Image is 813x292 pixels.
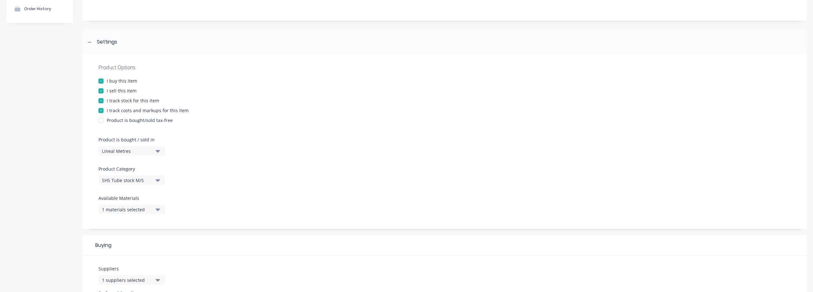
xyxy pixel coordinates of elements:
[6,1,73,17] button: Order History
[98,136,162,143] label: Product is bought / sold in
[98,265,165,272] label: Suppliers
[24,6,51,11] div: Order History
[98,195,165,201] label: Available Materials
[107,97,159,104] div: I track stock for this item
[102,148,153,154] div: Lineal Metres
[98,166,162,172] label: Product Category
[98,175,165,185] button: SHS Tube stock M/S
[98,205,165,214] button: 1 materials selected
[102,277,153,283] div: 1 suppliers selected
[98,275,165,285] button: 1 suppliers selected
[107,117,173,124] div: Product is bought/sold tax-free
[107,87,137,94] div: I sell this item
[107,78,137,84] div: I buy this item
[107,107,189,114] div: I track costs and markups for this item
[98,146,165,156] button: Lineal Metres
[97,38,117,46] div: Settings
[102,177,153,184] div: SHS Tube stock M/S
[83,235,807,256] div: Buying
[98,64,791,71] div: Product Options
[102,206,153,213] div: 1 materials selected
